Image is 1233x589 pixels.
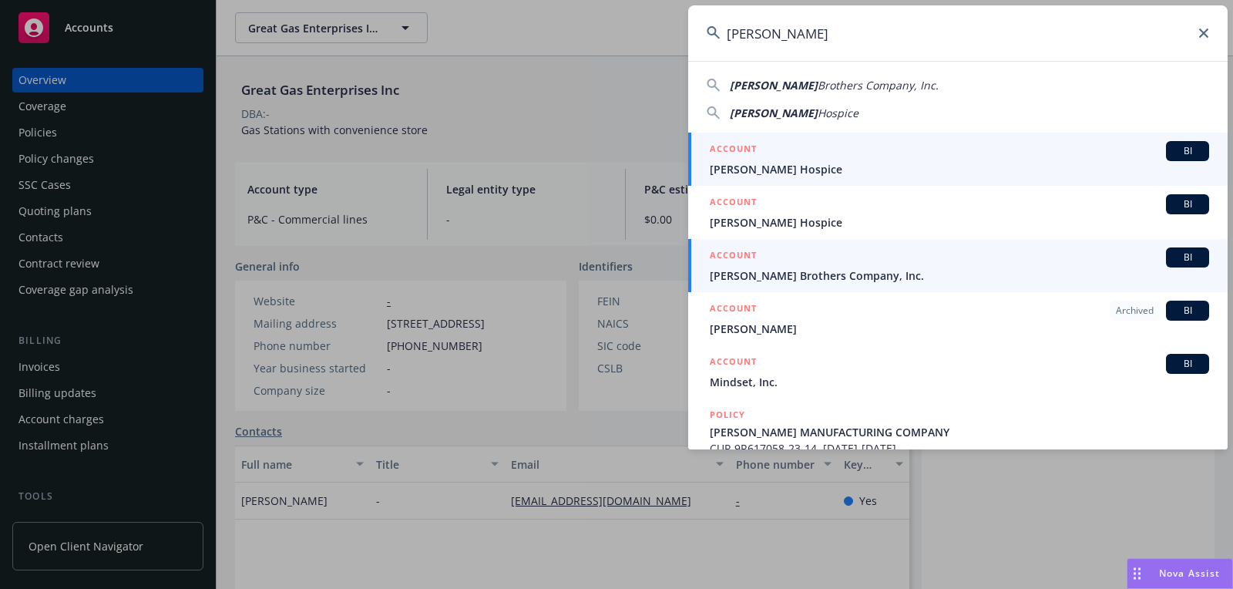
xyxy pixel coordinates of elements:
span: BI [1172,197,1203,211]
span: Archived [1116,304,1154,318]
span: [PERSON_NAME] Hospice [710,214,1209,231]
span: [PERSON_NAME] [730,78,818,93]
span: Mindset, Inc. [710,374,1209,390]
span: [PERSON_NAME] Hospice [710,161,1209,177]
span: BI [1172,144,1203,158]
h5: ACCOUNT [710,141,757,160]
h5: POLICY [710,407,745,422]
input: Search... [688,5,1228,61]
h5: ACCOUNT [710,354,757,372]
h5: ACCOUNT [710,247,757,266]
div: Drag to move [1127,559,1147,588]
span: BI [1172,304,1203,318]
a: ACCOUNTBI[PERSON_NAME] Hospice [688,186,1228,239]
a: ACCOUNTBIMindset, Inc. [688,345,1228,399]
h5: ACCOUNT [710,301,757,319]
span: Nova Assist [1159,567,1220,580]
span: [PERSON_NAME] [730,106,818,120]
span: Brothers Company, Inc. [818,78,939,93]
span: [PERSON_NAME] Brothers Company, Inc. [710,268,1209,284]
a: ACCOUNTBI[PERSON_NAME] Brothers Company, Inc. [688,239,1228,292]
span: Hospice [818,106,858,120]
h5: ACCOUNT [710,194,757,213]
span: BI [1172,357,1203,371]
span: [PERSON_NAME] MANUFACTURING COMPANY [710,424,1209,440]
button: Nova Assist [1127,558,1233,589]
span: CUP-9R617058-23-14, [DATE]-[DATE] [710,440,1209,456]
a: ACCOUNTBI[PERSON_NAME] Hospice [688,133,1228,186]
a: POLICY[PERSON_NAME] MANUFACTURING COMPANYCUP-9R617058-23-14, [DATE]-[DATE] [688,399,1228,465]
a: ACCOUNTArchivedBI[PERSON_NAME] [688,292,1228,345]
span: [PERSON_NAME] [710,321,1209,337]
span: BI [1172,251,1203,264]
